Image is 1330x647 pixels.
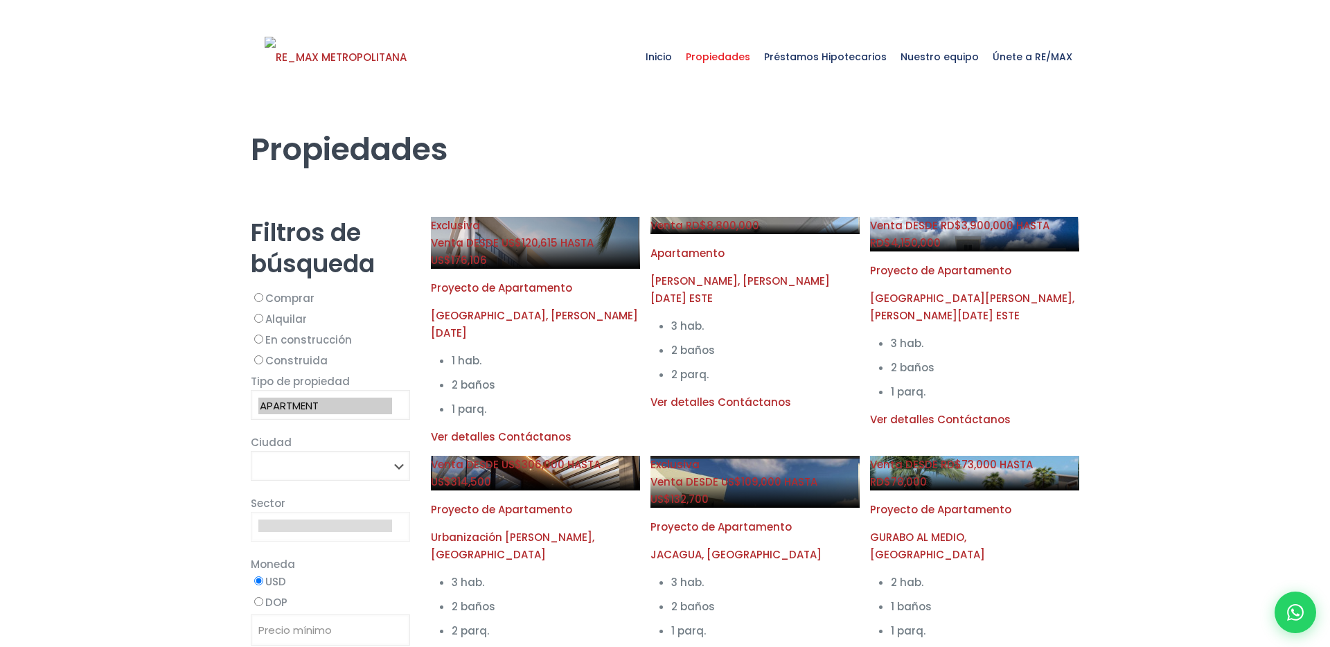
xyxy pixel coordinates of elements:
[671,623,706,638] span: 1 parq.
[522,457,565,472] span: 306,000
[894,22,986,91] a: Nuestro equipo
[251,352,410,369] label: Construida
[870,457,903,472] span: Venta
[431,457,463,472] span: Venta
[671,343,715,357] span: 2 baños
[639,36,679,78] span: Inicio
[650,217,860,411] a: Venta RD$8,800,000 Apartamento [PERSON_NAME], [PERSON_NAME][DATE] ESTE 3 hab. 2 baños 2 parq. Ver...
[650,518,860,535] p: Proyecto de Apartamento
[986,36,1079,78] span: Únete a RE/MAX
[431,236,594,267] span: DESDE US$
[741,475,781,489] span: 109,000
[451,475,491,489] span: 314,500
[870,218,1049,250] span: DESDE RD$
[254,576,263,585] input: USD
[757,36,894,78] span: Préstamos Hipotecarios
[870,262,1079,279] p: Proyecto de Apartamento
[451,253,487,267] span: 176,106
[986,22,1079,91] a: Únete a RE/MAX
[251,310,410,328] label: Alquilar
[452,623,489,638] span: 2 parq.
[251,331,410,348] label: En construcción
[251,374,350,389] span: Tipo de propiedad
[679,36,757,78] span: Propiedades
[718,395,791,409] span: Contáctanos
[891,475,927,489] span: 78,000
[431,217,640,445] a: Exclusiva Venta DESDE US$120,615 HASTA US$176,106 Proyecto de Apartamento [GEOGRAPHIC_DATA], [PER...
[431,218,480,233] span: Exclusiva
[671,599,715,614] span: 2 baños
[431,501,640,518] p: Proyecto de Apartamento
[254,335,263,344] input: En construcción
[251,614,410,646] input: Precio mínimo
[452,575,484,590] span: 3 hab.
[671,492,709,506] span: 132,700
[258,398,392,414] option: APARTMENT
[870,501,1079,518] p: Proyecto de Apartamento
[251,557,295,571] span: Moneda
[671,367,709,382] span: 2 parq.
[671,319,704,333] span: 3 hab.
[265,22,407,91] a: RE/MAX Metropolitana
[650,457,700,472] span: Exclusiva
[870,457,1033,489] span: DESDE RD$
[452,378,495,392] span: 2 baños
[452,402,486,416] span: 1 parq.
[937,412,1011,427] span: Contáctanos
[961,457,997,472] span: 73,000
[254,293,263,302] input: Comprar
[639,22,679,91] a: Inicio
[251,217,410,279] h2: Filtros de búsqueda
[650,274,830,305] span: [PERSON_NAME], [PERSON_NAME][DATE] ESTE
[498,429,571,444] span: Contáctanos
[891,336,923,351] span: 3 hab.
[254,314,263,323] input: Alquilar
[870,218,903,233] span: Venta
[870,291,1074,323] span: [GEOGRAPHIC_DATA][PERSON_NAME], [PERSON_NAME][DATE] ESTE
[870,217,1079,428] a: Venta DESDE RD$3,900,000 HASTA RD$4,150,000 Proyecto de Apartamento [GEOGRAPHIC_DATA][PERSON_NAME...
[251,594,410,611] label: DOP
[251,435,292,450] span: Ciudad
[522,236,558,250] span: 120,615
[891,360,934,375] span: 2 baños
[650,218,683,233] span: Venta
[258,414,392,431] option: HOUSE
[452,599,495,614] span: 2 baños
[431,429,495,444] span: Ver detalles
[650,475,817,506] span: DESDE US$
[891,575,923,590] span: 2 hab.
[650,395,715,409] span: Ver detalles
[650,547,822,562] span: JACAGUA, [GEOGRAPHIC_DATA]
[431,530,594,562] span: Urbanización [PERSON_NAME], [GEOGRAPHIC_DATA]
[870,412,934,427] span: Ver detalles
[891,599,932,614] span: 1 baños
[254,355,263,364] input: Construida
[650,475,683,489] span: Venta
[431,279,640,296] p: Proyecto de Apartamento
[961,218,1013,233] span: 3,900,000
[671,575,704,590] span: 3 hab.
[891,384,925,399] span: 1 parq.
[251,92,1079,168] h1: Propiedades
[431,236,463,250] span: Venta
[757,22,894,91] a: Préstamos Hipotecarios
[251,573,410,590] label: USD
[251,496,285,511] span: Sector
[707,218,759,233] span: 8,800,000
[265,37,407,78] img: RE_MAX METROPOLITANA
[254,597,263,606] input: DOP
[679,22,757,91] a: Propiedades
[894,36,986,78] span: Nuestro equipo
[650,245,860,262] p: Apartamento
[891,623,925,638] span: 1 parq.
[870,530,985,562] span: GURABO AL MEDIO, [GEOGRAPHIC_DATA]
[431,457,601,489] span: DESDE US$
[686,218,759,233] span: RD$
[431,308,638,340] span: [GEOGRAPHIC_DATA], [PERSON_NAME][DATE]
[891,236,941,250] span: 4,150,000
[452,353,481,368] span: 1 hab.
[251,290,410,307] label: Comprar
